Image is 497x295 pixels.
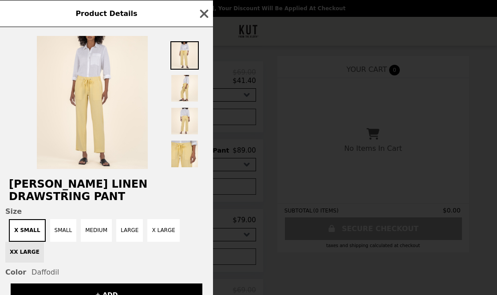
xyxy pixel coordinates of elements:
span: Size [5,207,208,216]
span: Product Details [75,9,137,18]
button: SMALL [50,219,77,242]
img: Thumbnail 4 [170,140,199,168]
span: Color [5,268,26,276]
img: Thumbnail 1 [170,41,199,70]
button: X SMALL [9,219,46,242]
img: Thumbnail 3 [170,107,199,135]
img: Thumbnail 2 [170,74,199,102]
button: X LARGE [147,219,179,242]
div: Daffodil [5,268,208,276]
img: X SMALL / Daffodil [37,36,148,169]
button: MEDIUM [81,219,112,242]
button: LARGE [116,219,143,242]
